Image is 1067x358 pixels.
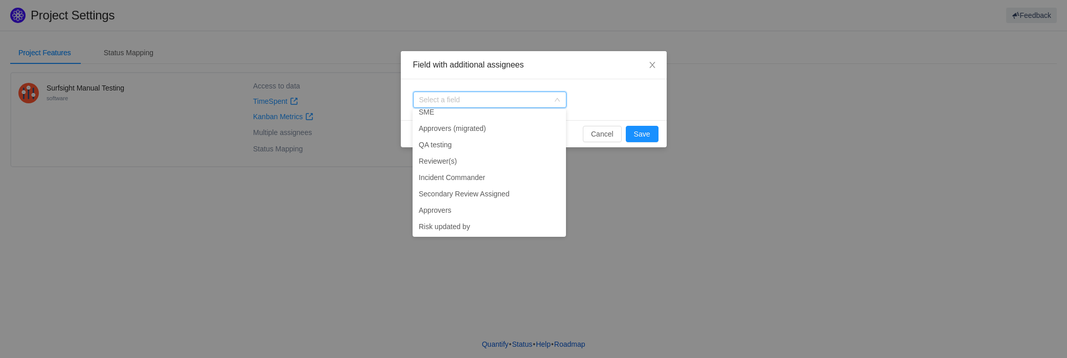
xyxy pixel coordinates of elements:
[554,97,560,104] i: icon: down
[583,126,622,142] button: Cancel
[413,59,654,71] div: Field with additional assignees
[413,104,566,120] li: SME
[413,137,566,153] li: QA testing
[413,153,566,169] li: Reviewer(s)
[648,61,656,69] i: icon: close
[413,169,566,186] li: Incident Commander
[413,120,566,137] li: Approvers (migrated)
[626,126,659,142] button: Save
[413,218,566,235] li: Risk updated by
[413,202,566,218] li: Approvers
[638,51,667,80] button: Close
[413,186,566,202] li: Secondary Review Assigned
